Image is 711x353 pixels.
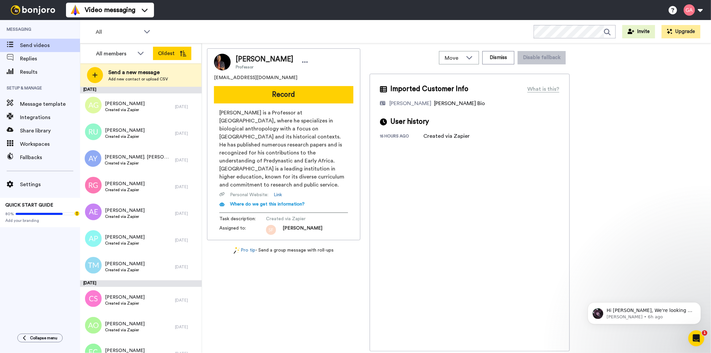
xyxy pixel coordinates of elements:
div: [DATE] [80,280,202,287]
span: Created via Zapier [105,187,145,193]
div: 15 hours ago [380,133,423,140]
span: Imported Customer Info [390,84,468,94]
img: ao.png [85,317,102,334]
span: Add new contact or upload CSV [108,76,168,82]
img: bj-logo-header-white.svg [8,5,58,15]
span: Collapse menu [30,335,57,341]
button: Upgrade [662,25,700,38]
span: [PERSON_NAME] [105,181,145,187]
span: User history [390,117,429,127]
img: ae.png [85,204,102,220]
span: Personal Website : [230,192,268,198]
div: Created via Zapier [423,132,470,140]
span: Fallbacks [20,153,80,161]
div: [DATE] [175,298,198,303]
span: [PERSON_NAME] [105,321,145,327]
div: Tooltip anchor [74,211,80,217]
span: Integrations [20,113,80,121]
span: Workspaces [20,140,80,148]
span: [PERSON_NAME] Bio [434,101,485,106]
span: Created via Zapier [105,241,145,246]
span: QUICK START GUIDE [5,203,53,208]
img: ag.png [85,97,102,113]
span: [PERSON_NAME] [105,261,145,267]
span: Created via Zapier [266,216,329,222]
img: ru.png [85,123,102,140]
div: [DATE] [175,264,198,270]
span: [PERSON_NAME] [105,100,145,107]
img: sf.png [266,225,276,235]
a: Pro tip [234,247,256,254]
div: [DATE] [80,87,202,93]
span: Created via Zapier [105,160,172,166]
span: All [96,28,140,36]
span: [PERSON_NAME] [283,225,322,235]
a: Link [274,192,282,198]
img: cs.png [85,290,102,307]
button: Dismiss [482,51,514,64]
span: Video messaging [85,5,135,15]
span: [EMAIL_ADDRESS][DOMAIN_NAME] [214,74,297,81]
span: [PERSON_NAME] [236,54,293,64]
div: What is this? [527,85,559,93]
span: [PERSON_NAME] [105,294,145,301]
span: [PERSON_NAME] [105,207,145,214]
span: [PERSON_NAME] [105,127,145,134]
div: [PERSON_NAME] [389,99,431,107]
span: Replies [20,55,80,63]
span: 1 [702,330,707,336]
div: All members [96,50,134,58]
button: Collapse menu [17,334,63,342]
span: Created via Zapier [105,301,145,306]
button: Oldest [153,47,191,60]
button: Invite [622,25,655,38]
div: [DATE] [175,324,198,330]
img: tm.png [85,257,102,274]
iframe: Intercom notifications message [578,288,711,335]
span: Share library [20,127,80,135]
span: Task description : [219,216,266,222]
span: Message template [20,100,80,108]
img: rg.png [85,177,102,194]
button: Record [214,86,353,103]
span: Send a new message [108,68,168,76]
iframe: Intercom live chat [688,330,704,346]
span: Settings [20,181,80,189]
div: [DATE] [175,238,198,243]
span: Assigned to: [219,225,266,235]
span: Professor [236,64,293,70]
span: Send videos [20,41,80,49]
span: Add your branding [5,218,75,223]
div: [DATE] [175,157,198,163]
span: 80% [5,211,14,217]
span: Created via Zapier [105,214,145,219]
span: Created via Zapier [105,327,145,333]
img: ay.png [85,150,101,167]
img: magic-wand.svg [234,247,240,254]
img: Image of Shomarka Keita [214,54,231,70]
span: [PERSON_NAME] is a Professor at [GEOGRAPHIC_DATA], where he specializes in biological anthropolog... [219,109,348,189]
span: Move [445,54,463,62]
div: [DATE] [175,211,198,216]
span: Created via Zapier [105,267,145,273]
div: [DATE] [175,131,198,136]
div: [DATE] [175,184,198,190]
img: ap.png [85,230,102,247]
span: Created via Zapier [105,134,145,139]
img: vm-color.svg [70,5,81,15]
span: Where do we get this information? [230,202,305,207]
button: Disable fallback [518,51,566,64]
span: Results [20,68,80,76]
span: Created via Zapier [105,107,145,112]
div: [DATE] [175,104,198,109]
span: [PERSON_NAME]. [PERSON_NAME] [105,154,172,160]
span: [PERSON_NAME] [105,234,145,241]
div: - Send a group message with roll-ups [207,247,360,254]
